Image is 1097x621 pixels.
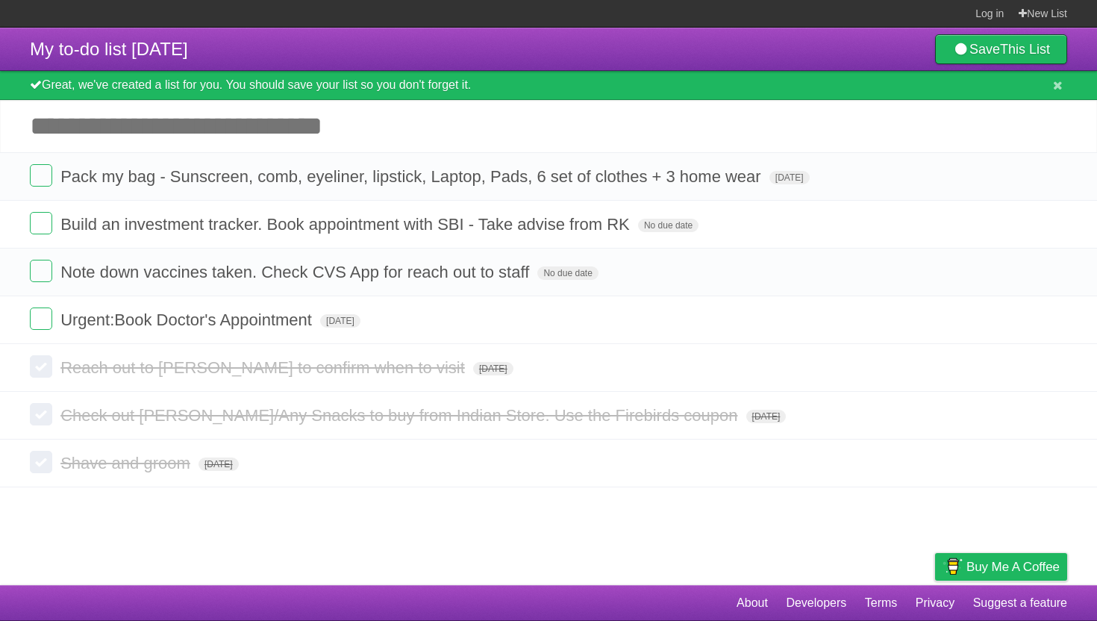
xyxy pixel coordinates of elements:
span: Check out [PERSON_NAME]/Any Snacks to buy from Indian Store. Use the Firebirds coupon [60,406,741,425]
span: No due date [537,266,598,280]
label: Done [30,451,52,473]
b: This List [1000,42,1050,57]
label: Done [30,355,52,378]
label: Done [30,212,52,234]
label: Done [30,403,52,425]
a: Buy me a coffee [935,553,1067,581]
span: Note down vaccines taken. Check CVS App for reach out to staff [60,263,533,281]
span: My to-do list [DATE] [30,39,188,59]
label: Done [30,164,52,187]
span: [DATE] [769,171,810,184]
span: Shave and groom [60,454,194,472]
span: Pack my bag - Sunscreen, comb, eyeliner, lipstick, Laptop, Pads, 6 set of clothes + 3 home wear [60,167,765,186]
span: Build an investment tracker. Book appointment with SBI - Take advise from RK [60,215,634,234]
span: No due date [638,219,698,232]
a: About [737,589,768,617]
a: Terms [865,589,898,617]
span: [DATE] [320,314,360,328]
span: [DATE] [746,410,787,423]
span: [DATE] [473,362,513,375]
a: Developers [786,589,846,617]
a: Privacy [916,589,954,617]
a: SaveThis List [935,34,1067,64]
span: Reach out to [PERSON_NAME] to confirm when to visit [60,358,469,377]
a: Suggest a feature [973,589,1067,617]
span: Urgent:Book Doctor's Appointment [60,310,316,329]
img: Buy me a coffee [943,554,963,579]
span: Buy me a coffee [966,554,1060,580]
label: Done [30,308,52,330]
label: Done [30,260,52,282]
span: [DATE] [199,458,239,471]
